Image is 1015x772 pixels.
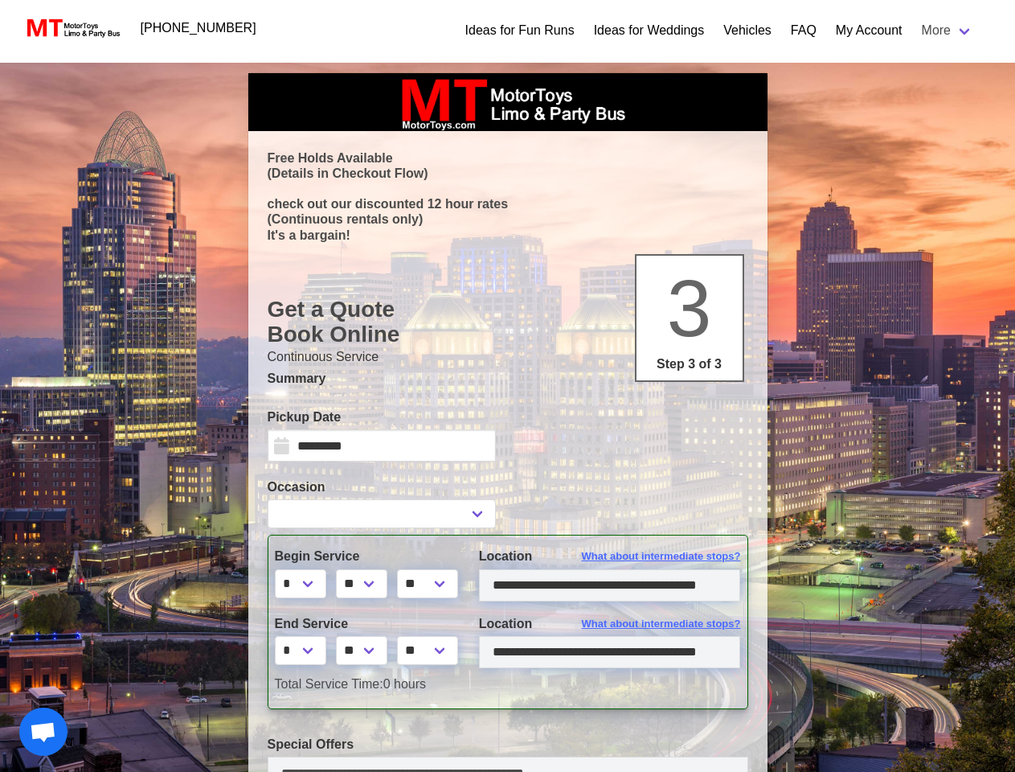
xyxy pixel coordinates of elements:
span: What about intermediate stops? [582,548,741,565]
p: Summary [268,369,748,388]
a: FAQ [791,21,817,40]
h1: Get a Quote Book Online [268,297,748,347]
p: It's a bargain! [268,228,748,243]
p: (Continuous rentals only) [268,211,748,227]
a: More [912,14,983,47]
a: Ideas for Fun Runs [465,21,575,40]
a: [PHONE_NUMBER] [131,12,266,44]
p: Continuous Service [268,347,748,367]
label: Occasion [268,478,496,497]
div: 0 hours [263,675,753,694]
span: Location [479,549,533,563]
a: Open chat [19,708,68,756]
span: Location [479,617,533,630]
label: End Service [275,614,455,634]
a: Ideas for Weddings [594,21,705,40]
label: Begin Service [275,547,455,566]
p: Free Holds Available [268,150,748,166]
a: My Account [836,21,902,40]
p: (Details in Checkout Flow) [268,166,748,181]
label: Pickup Date [268,408,496,427]
span: 3 [667,263,712,353]
label: Special Offers [268,735,748,754]
span: What about intermediate stops? [582,616,741,632]
img: MotorToys Logo [23,17,121,39]
span: Total Service Time: [275,677,383,691]
img: box_logo_brand.jpeg [387,73,628,131]
p: check out our discounted 12 hour rates [268,196,748,211]
p: Step 3 of 3 [643,355,736,374]
a: Vehicles [723,21,771,40]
